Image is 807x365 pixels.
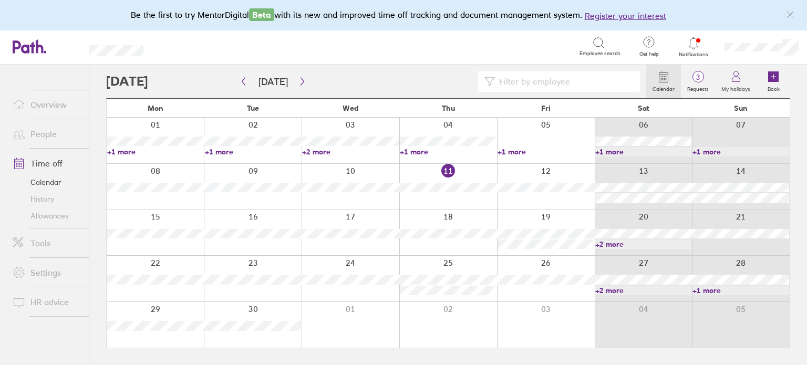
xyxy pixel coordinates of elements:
[757,65,790,98] a: Book
[580,50,620,57] span: Employee search
[595,239,692,249] a: +2 more
[148,104,163,112] span: Mon
[692,147,789,157] a: +1 more
[646,83,681,92] label: Calendar
[646,65,681,98] a: Calendar
[4,191,89,207] a: History
[250,73,296,90] button: [DATE]
[4,207,89,224] a: Allowances
[692,286,789,295] a: +1 more
[107,147,204,157] a: +1 more
[172,41,199,51] div: Search
[343,104,358,112] span: Wed
[4,233,89,254] a: Tools
[4,123,89,144] a: People
[677,51,711,58] span: Notifications
[131,8,677,22] div: Be the first to try MentorDigital with its new and improved time off tracking and document manage...
[541,104,551,112] span: Fri
[681,73,715,81] span: 3
[715,83,757,92] label: My holidays
[715,65,757,98] a: My holidays
[681,83,715,92] label: Requests
[585,9,666,22] button: Register your interest
[247,104,259,112] span: Tue
[302,147,399,157] a: +2 more
[638,104,649,112] span: Sat
[4,262,89,283] a: Settings
[249,8,274,21] span: Beta
[595,147,692,157] a: +1 more
[595,286,692,295] a: +2 more
[4,174,89,191] a: Calendar
[400,147,496,157] a: +1 more
[681,65,715,98] a: 3Requests
[498,147,594,157] a: +1 more
[4,153,89,174] a: Time off
[632,51,666,57] span: Get help
[4,291,89,312] a: HR advice
[4,94,89,115] a: Overview
[734,104,748,112] span: Sun
[495,71,634,91] input: Filter by employee
[761,83,786,92] label: Book
[205,147,302,157] a: +1 more
[442,104,455,112] span: Thu
[677,36,711,58] a: Notifications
